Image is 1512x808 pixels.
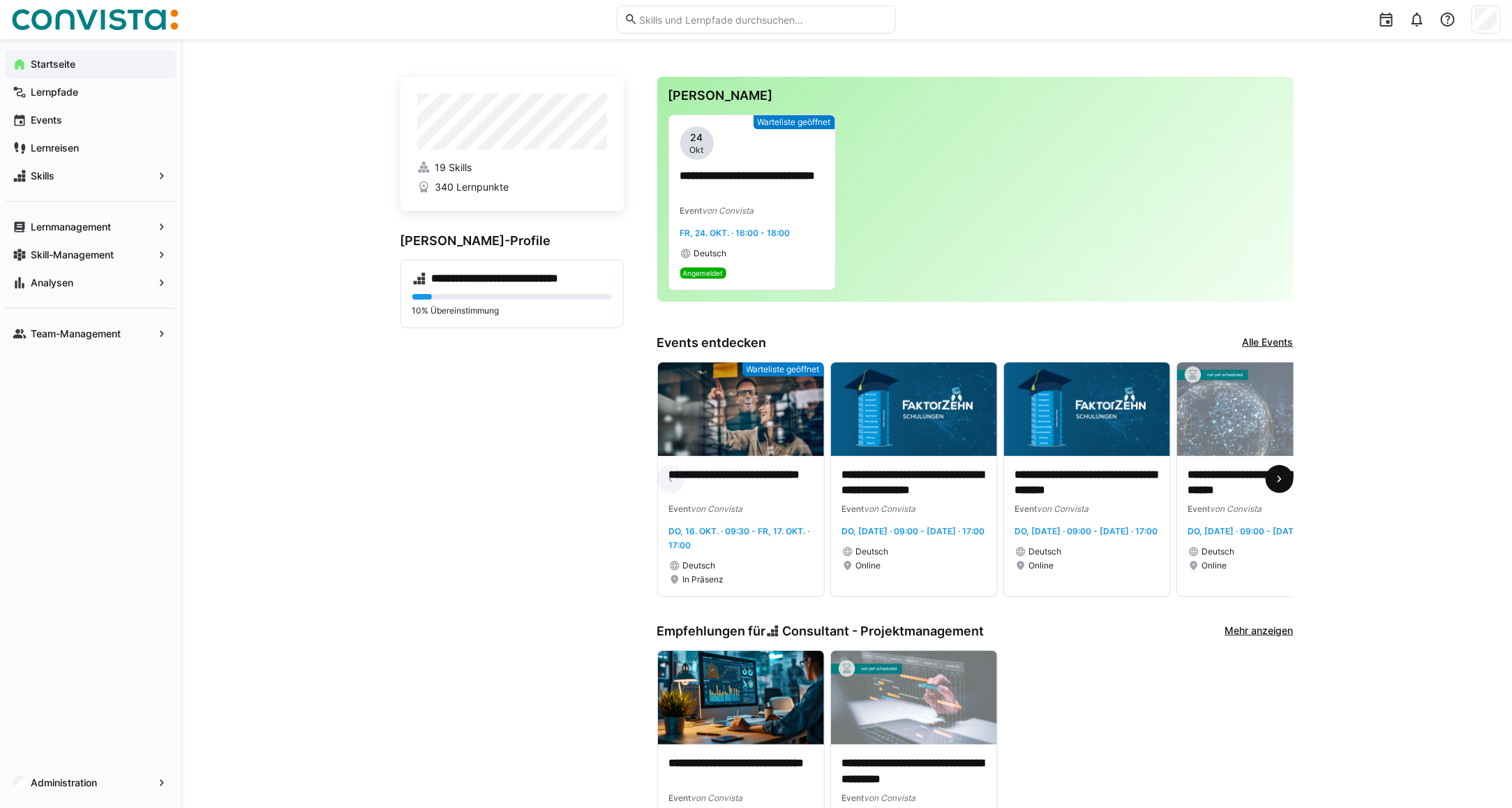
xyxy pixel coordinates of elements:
img: image [1004,362,1170,456]
span: Event [842,793,864,803]
span: Deutsch [1202,546,1235,557]
span: Do, [DATE] · 09:00 - [DATE] · 17:00 [1015,526,1158,536]
span: Deutsch [1029,546,1062,557]
span: Online [1202,560,1227,571]
span: Event [842,504,864,514]
a: Mehr anzeigen [1225,624,1294,639]
span: von Convista [1211,504,1262,514]
span: Warteliste geöffnet [758,117,831,128]
p: 10% Übereinstimmung [412,305,612,316]
span: Fr, 24. Okt. · 16:00 - 18:00 [680,228,791,238]
span: Okt [690,145,704,156]
span: Warteliste geöffnet [747,364,820,375]
a: 19 Skills [417,161,607,175]
span: von Convista [691,504,743,514]
span: Event [669,793,691,803]
img: image [658,362,824,456]
h3: Empfehlungen für [657,624,985,639]
span: Do, 16. Okt. · 09:30 - Fr, 17. Okt. · 17:00 [669,526,810,550]
h3: [PERSON_NAME]-Profile [401,233,624,249]
span: Event [1188,504,1211,514]
h3: Events entdecken [657,335,767,351]
h3: [PERSON_NAME] [668,88,1282,103]
span: Event [669,504,691,514]
img: image [831,651,997,744]
a: Alle Events [1243,335,1294,351]
span: Deutsch [694,248,727,259]
span: Event [1015,504,1038,514]
span: Event [680,205,703,216]
span: von Convista [691,793,743,803]
img: image [658,651,824,744]
input: Skills und Lernpfade durchsuchen… [638,13,888,26]
span: von Convista [703,205,754,216]
span: 24 [691,131,703,145]
span: In Präsenz [683,574,724,585]
span: Online [1029,560,1054,571]
span: Deutsch [683,560,716,571]
img: image [831,362,997,456]
span: von Convista [864,793,916,803]
span: von Convista [1038,504,1089,514]
span: von Convista [864,504,916,514]
img: image [1177,362,1343,456]
span: Angemeldet [683,269,724,277]
span: Do, [DATE] · 09:00 - [DATE] · 17:00 [842,526,985,536]
span: Consultant - Projektmanagement [782,624,984,639]
span: 19 Skills [435,161,472,175]
span: 340 Lernpunkte [435,180,509,194]
span: Online [856,560,881,571]
span: Deutsch [856,546,889,557]
span: Do, [DATE] · 09:00 - [DATE] · 17:00 [1188,526,1331,536]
